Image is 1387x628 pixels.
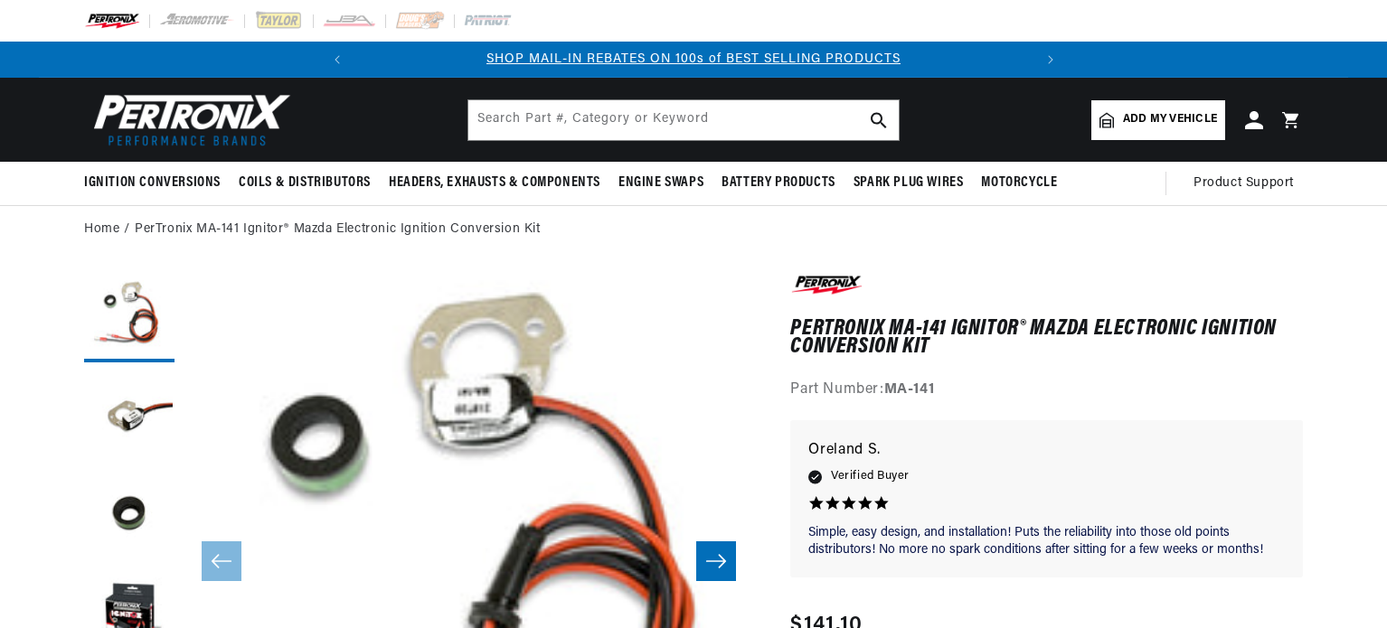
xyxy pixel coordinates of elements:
[854,173,964,192] span: Spark Plug Wires
[84,272,175,362] button: Load image 1 in gallery view
[84,371,175,462] button: Load image 2 in gallery view
[1194,173,1294,193] span: Product Support
[859,100,899,140] button: search button
[389,173,600,192] span: Headers, Exhausts & Components
[230,162,380,204] summary: Coils & Distributors
[84,89,292,151] img: Pertronix
[319,42,355,78] button: Translation missing: en.sections.announcements.previous_announcement
[712,162,844,204] summary: Battery Products
[884,382,935,397] strong: MA-141
[618,173,703,192] span: Engine Swaps
[84,173,221,192] span: Ignition Conversions
[84,471,175,561] button: Load image 3 in gallery view
[39,42,1348,78] slideshow-component: Translation missing: en.sections.announcements.announcement_bar
[790,320,1303,357] h1: PerTronix MA-141 Ignitor® Mazda Electronic Ignition Conversion Kit
[831,466,909,486] span: Verified Buyer
[355,50,1033,70] div: 1 of 2
[790,379,1303,402] div: Part Number:
[1033,42,1069,78] button: Translation missing: en.sections.announcements.next_announcement
[202,541,241,581] button: Slide left
[844,162,973,204] summary: Spark Plug Wires
[468,100,899,140] input: Search Part #, Category or Keyword
[84,162,230,204] summary: Ignition Conversions
[1194,162,1303,205] summary: Product Support
[380,162,609,204] summary: Headers, Exhausts & Components
[1091,100,1225,140] a: Add my vehicle
[486,52,901,66] a: SHOP MAIL-IN REBATES ON 100s of BEST SELLING PRODUCTS
[355,50,1033,70] div: Announcement
[84,220,119,239] a: Home
[981,173,1057,192] span: Motorcycle
[239,173,371,192] span: Coils & Distributors
[609,162,712,204] summary: Engine Swaps
[722,173,835,192] span: Battery Products
[808,438,1285,464] p: Oreland S.
[808,524,1285,559] p: Simple, easy design, and installation! Puts the reliability into those old points distributors! N...
[1123,111,1217,128] span: Add my vehicle
[84,220,1303,239] nav: breadcrumbs
[696,541,736,581] button: Slide right
[135,220,541,239] a: PerTronix MA-141 Ignitor® Mazda Electronic Ignition Conversion Kit
[972,162,1066,204] summary: Motorcycle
